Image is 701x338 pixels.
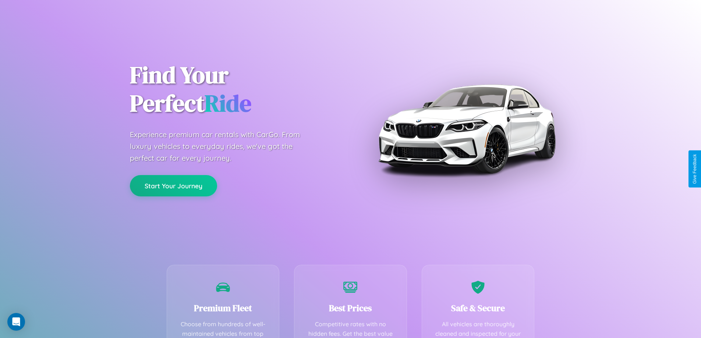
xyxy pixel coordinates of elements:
div: Open Intercom Messenger [7,313,25,331]
h3: Best Prices [305,302,396,314]
div: Give Feedback [692,154,697,184]
h1: Find Your Perfect [130,61,340,118]
span: Ride [205,87,251,119]
img: Premium BMW car rental vehicle [375,37,559,221]
button: Start Your Journey [130,175,217,196]
h3: Premium Fleet [178,302,268,314]
p: Experience premium car rentals with CarGo. From luxury vehicles to everyday rides, we've got the ... [130,129,314,164]
h3: Safe & Secure [433,302,523,314]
